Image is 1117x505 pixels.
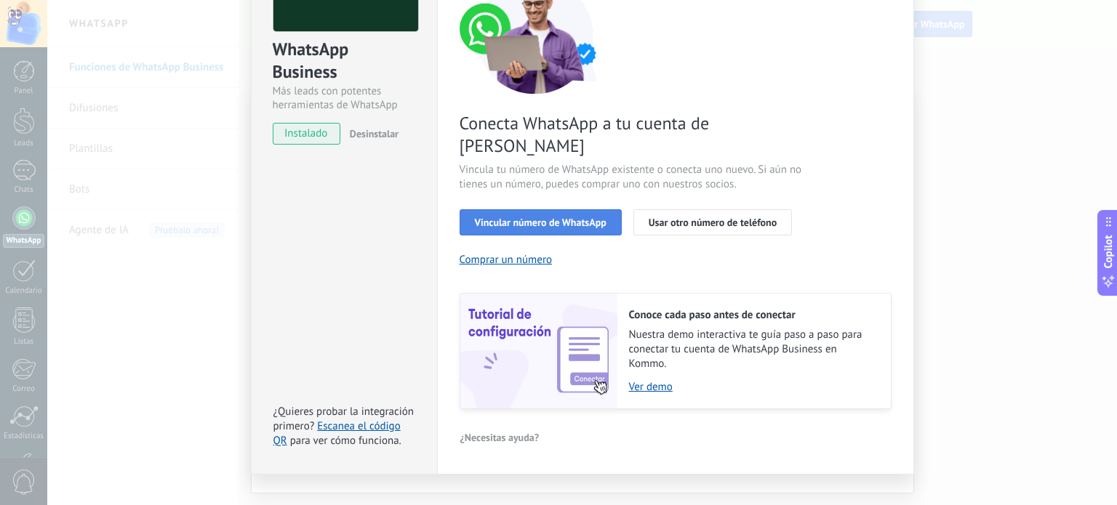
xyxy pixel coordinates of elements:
button: Desinstalar [344,123,399,145]
a: Ver demo [629,380,876,394]
span: Copilot [1101,235,1116,268]
span: ¿Quieres probar la integración primero? [273,405,415,433]
span: Usar otro número de teléfono [649,217,777,227]
h2: Conoce cada paso antes de conectar [629,308,876,322]
span: Desinstalar [350,127,399,140]
a: Escanea el código QR [273,419,401,448]
span: ¿Necesitas ayuda? [460,432,540,443]
button: ¿Necesitas ayuda? [460,427,540,448]
div: Más leads con potentes herramientas de WhatsApp [273,84,416,112]
button: Vincular número de WhatsApp [460,209,622,235]
span: Nuestra demo interactiva te guía paso a paso para conectar tu cuenta de WhatsApp Business en Kommo. [629,328,876,371]
span: Conecta WhatsApp a tu cuenta de [PERSON_NAME] [460,112,806,157]
button: Comprar un número [460,253,553,267]
span: para ver cómo funciona. [290,434,401,448]
span: Vincula tu número de WhatsApp existente o conecta uno nuevo. Si aún no tienes un número, puedes c... [460,163,806,192]
span: instalado [273,123,340,145]
button: Usar otro número de teléfono [633,209,792,235]
div: WhatsApp Business [273,38,416,84]
span: Vincular número de WhatsApp [475,217,606,227]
